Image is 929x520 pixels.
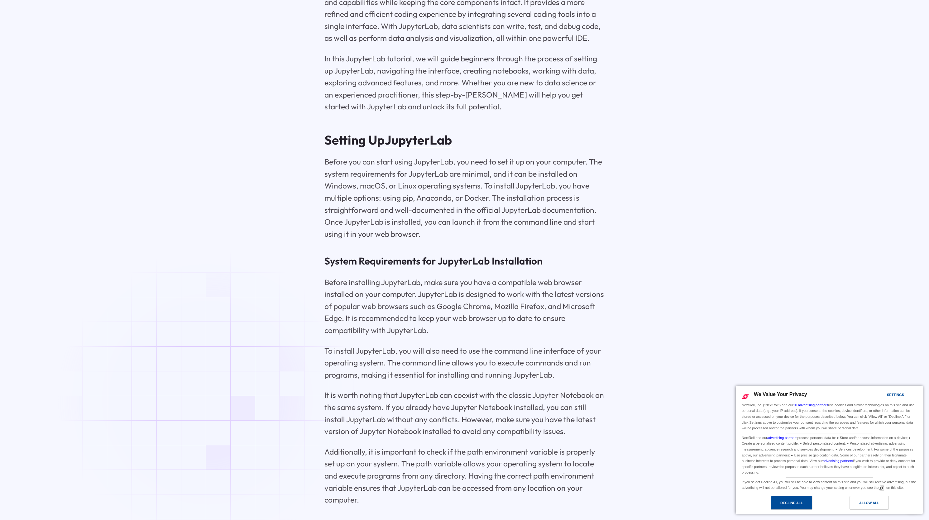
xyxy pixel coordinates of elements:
div: NextRoll, Inc. ("NextRoll") and our use cookies and similar technologies on this site and use per... [740,402,918,432]
a: advertising partners [767,436,797,440]
div: Settings [887,391,904,398]
a: Settings [876,390,891,401]
a: 20 advertising partners [793,403,828,407]
a: JupyterLab [385,132,452,148]
p: It is worth noting that JupyterLab can coexist with the classic Jupyter Notebook on the same syst... [324,389,605,437]
div: Allow All [859,499,879,506]
a: Decline All [740,496,829,513]
a: Allow All [829,496,919,513]
div: If you select Decline All, you will still be able to view content on this site and you will still... [740,478,918,491]
span: We Value Your Privacy [754,392,807,397]
p: To install JupyterLab, you will also need to use the command line interface of your operating sys... [324,345,605,381]
p: In this JupyterLab tutorial, we will guide beginners through the process of setting up JupyterLab... [324,53,605,113]
h2: Setting Up [324,132,605,147]
a: advertising partners [823,459,853,463]
h3: System Requirements for JupyterLab Installation [324,254,605,268]
p: Before installing JupyterLab, make sure you have a compatible web browser installed on your compu... [324,276,605,336]
div: Decline All [780,499,803,506]
p: Additionally, it is important to check if the path environment variable is properly set up on you... [324,446,605,506]
p: Before you can start using JupyterLab, you need to set it up on your computer. The system require... [324,156,605,240]
div: NextRoll and our process personal data to: ● Store and/or access information on a device; ● Creat... [740,433,918,476]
